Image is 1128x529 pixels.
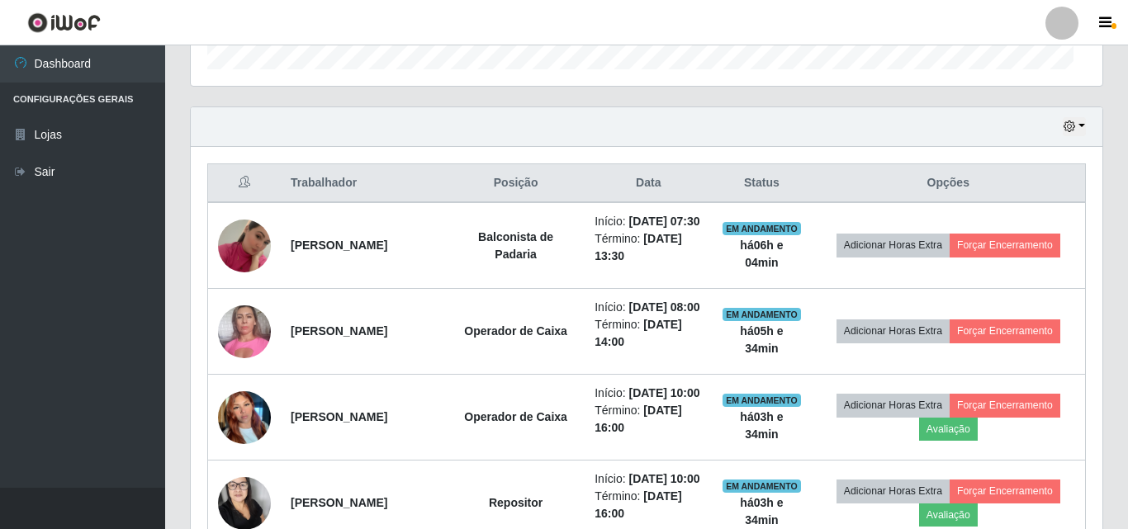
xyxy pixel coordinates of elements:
[27,12,101,33] img: CoreUI Logo
[723,394,801,407] span: EM ANDAMENTO
[291,410,387,423] strong: [PERSON_NAME]
[919,418,978,441] button: Avaliação
[595,299,702,316] li: Início:
[585,164,712,203] th: Data
[595,402,702,437] li: Término:
[740,239,783,269] strong: há 06 h e 04 min
[723,222,801,235] span: EM ANDAMENTO
[447,164,585,203] th: Posição
[740,410,783,441] strong: há 03 h e 34 min
[628,300,699,314] time: [DATE] 08:00
[218,296,271,366] img: 1689780238947.jpeg
[218,199,271,293] img: 1741890042510.jpeg
[291,239,387,252] strong: [PERSON_NAME]
[281,164,447,203] th: Trabalhador
[740,324,783,355] strong: há 05 h e 34 min
[464,324,567,338] strong: Operador de Caixa
[464,410,567,423] strong: Operador de Caixa
[628,472,699,485] time: [DATE] 10:00
[919,503,978,527] button: Avaliação
[740,496,783,527] strong: há 03 h e 34 min
[628,215,699,228] time: [DATE] 07:30
[595,385,702,402] li: Início:
[837,319,950,342] button: Adicionar Horas Extra
[950,234,1060,257] button: Forçar Encerramento
[489,496,543,509] strong: Repositor
[712,164,811,203] th: Status
[595,213,702,230] li: Início:
[812,164,1086,203] th: Opções
[291,324,387,338] strong: [PERSON_NAME]
[837,234,950,257] button: Adicionar Horas Extra
[595,488,702,522] li: Término:
[595,230,702,265] li: Término:
[478,230,553,261] strong: Balconista de Padaria
[595,470,702,488] li: Início:
[950,394,1060,417] button: Forçar Encerramento
[723,479,801,493] span: EM ANDAMENTO
[291,496,387,509] strong: [PERSON_NAME]
[837,394,950,417] button: Adicionar Horas Extra
[628,386,699,399] time: [DATE] 10:00
[837,479,950,503] button: Adicionar Horas Extra
[950,479,1060,503] button: Forçar Encerramento
[950,319,1060,342] button: Forçar Encerramento
[723,308,801,321] span: EM ANDAMENTO
[218,382,271,452] img: 1739276484437.jpeg
[595,316,702,351] li: Término:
